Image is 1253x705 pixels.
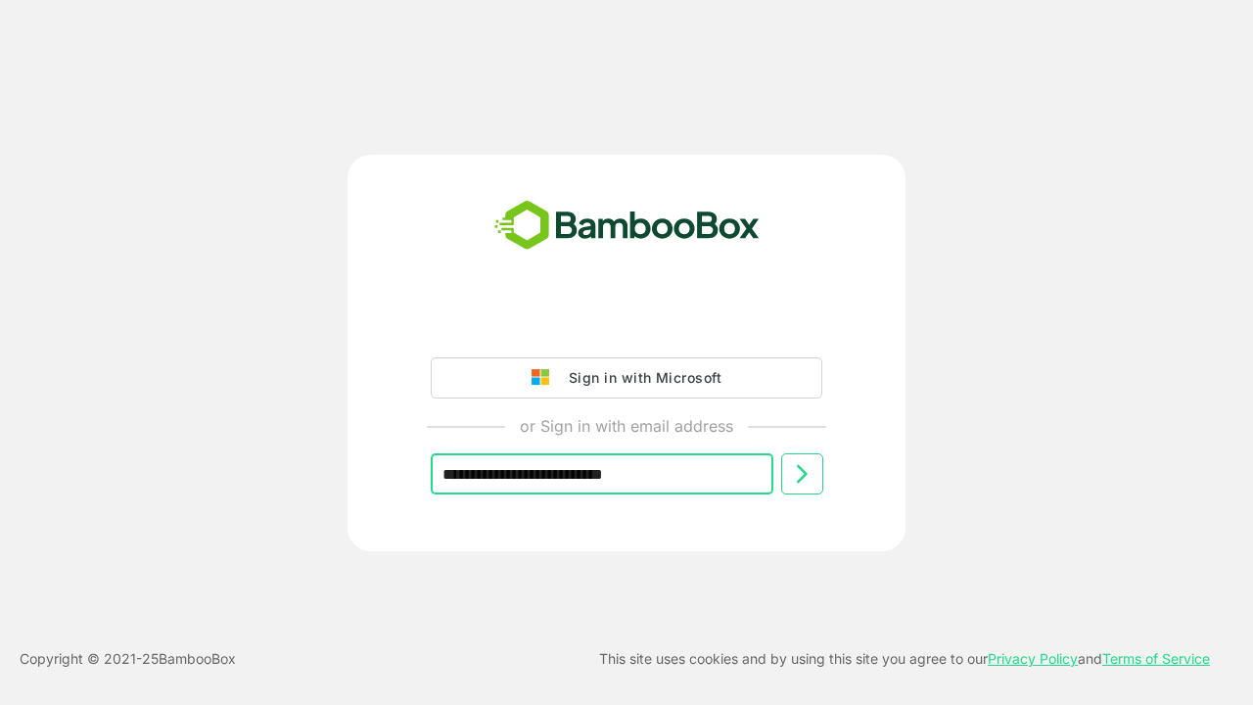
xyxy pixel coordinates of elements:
[559,365,721,391] div: Sign in with Microsoft
[520,414,733,438] p: or Sign in with email address
[599,647,1210,671] p: This site uses cookies and by using this site you agree to our and
[20,647,236,671] p: Copyright © 2021- 25 BambooBox
[1102,650,1210,667] a: Terms of Service
[431,357,822,399] button: Sign in with Microsoft
[988,650,1078,667] a: Privacy Policy
[421,303,832,346] iframe: Sign in with Google Button
[532,369,559,387] img: google
[484,194,770,258] img: bamboobox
